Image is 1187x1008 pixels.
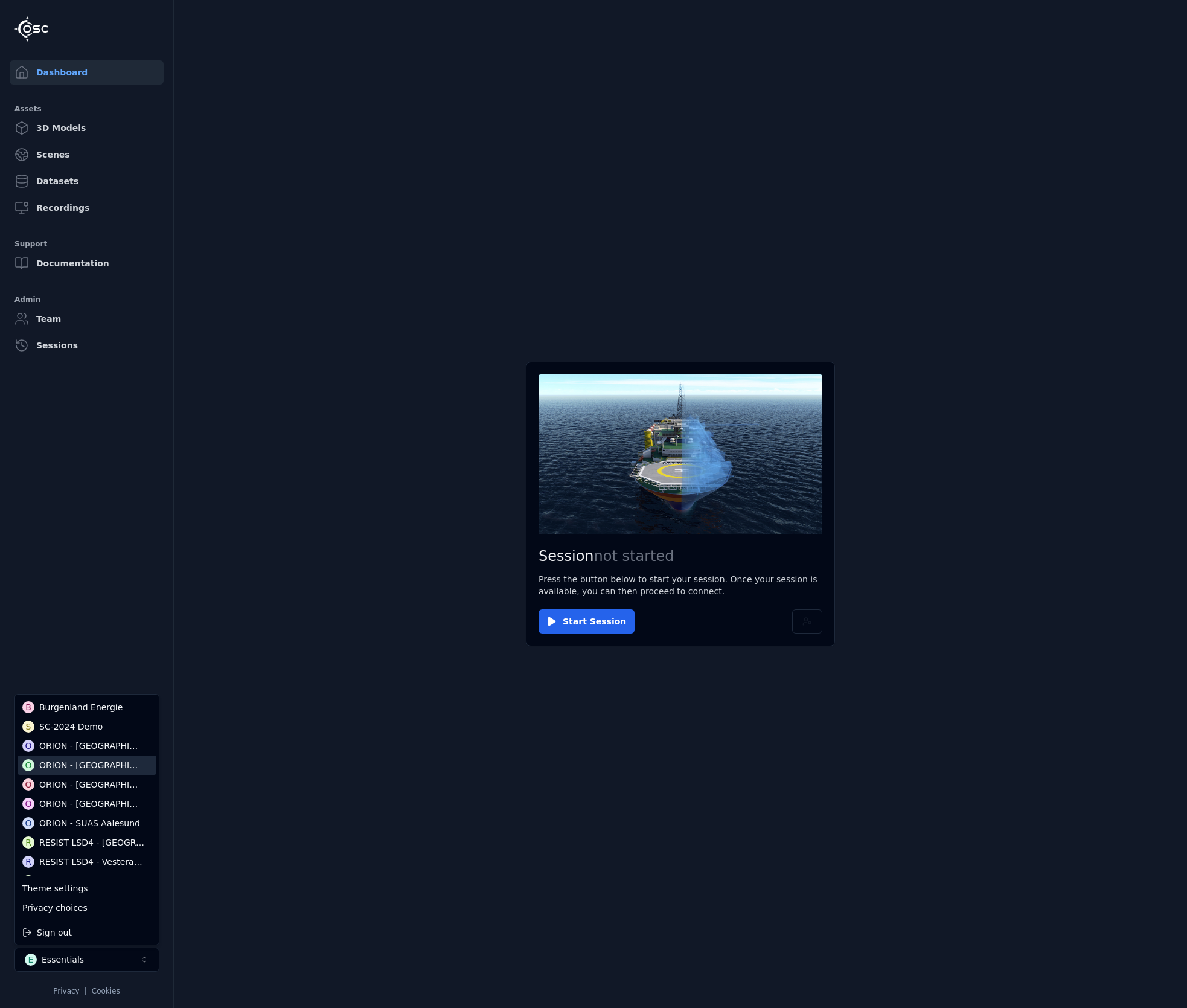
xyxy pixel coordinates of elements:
div: ORION - [GEOGRAPHIC_DATA] [39,778,144,791]
div: ORION - SUAS Aalesund [39,817,140,829]
div: O [22,740,34,752]
div: Suggestions [15,920,159,945]
div: Sign out [18,923,156,942]
div: RESIST LSD4 - Vesteralen [39,856,142,868]
div: Suggestions [15,695,159,876]
div: ORION - [GEOGRAPHIC_DATA] [39,759,144,771]
div: O [22,798,34,810]
div: ORION - [GEOGRAPHIC_DATA] [39,798,144,810]
div: RESIST LSD4 - [GEOGRAPHIC_DATA] [39,836,145,849]
div: R [22,856,34,868]
div: S [22,721,34,733]
div: Burgenland Energie [39,701,123,713]
div: Suggestions [15,876,159,920]
div: ORION - [GEOGRAPHIC_DATA] [39,740,144,752]
div: O [22,778,34,791]
div: Privacy choices [18,898,156,917]
div: B [22,701,34,713]
div: SC-2024 Demo [39,721,103,733]
div: O [22,759,34,771]
div: Theme settings [18,879,156,898]
div: RESIST LSD4 - [GEOGRAPHIC_DATA] [39,875,145,887]
div: O [22,817,34,829]
div: R [22,875,34,887]
div: R [22,836,34,849]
